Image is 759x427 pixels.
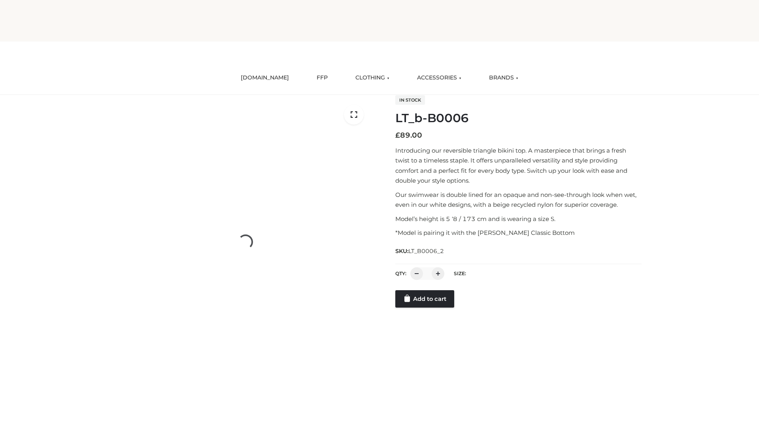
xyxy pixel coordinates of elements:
a: BRANDS [483,69,524,87]
label: Size: [454,270,466,276]
h1: LT_b-B0006 [395,111,642,125]
p: Model’s height is 5 ‘8 / 173 cm and is wearing a size S. [395,214,642,224]
span: SKU: [395,246,445,256]
a: Add to cart [395,290,454,308]
p: *Model is pairing it with the [PERSON_NAME] Classic Bottom [395,228,642,238]
span: In stock [395,95,425,105]
p: Our swimwear is double lined for an opaque and non-see-through look when wet, even in our white d... [395,190,642,210]
bdi: 89.00 [395,131,422,140]
a: ACCESSORIES [411,69,467,87]
a: CLOTHING [349,69,395,87]
span: LT_B0006_2 [408,248,444,255]
p: Introducing our reversible triangle bikini top. A masterpiece that brings a fresh twist to a time... [395,145,642,186]
a: FFP [311,69,334,87]
label: QTY: [395,270,406,276]
span: £ [395,131,400,140]
a: [DOMAIN_NAME] [235,69,295,87]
